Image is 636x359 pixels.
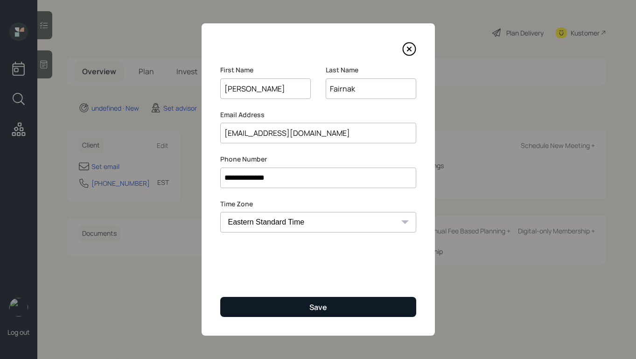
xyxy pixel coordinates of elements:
div: Save [309,302,327,312]
label: Last Name [326,65,416,75]
button: Save [220,297,416,317]
label: Time Zone [220,199,416,209]
label: Email Address [220,110,416,120]
label: First Name [220,65,311,75]
label: Phone Number [220,155,416,164]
